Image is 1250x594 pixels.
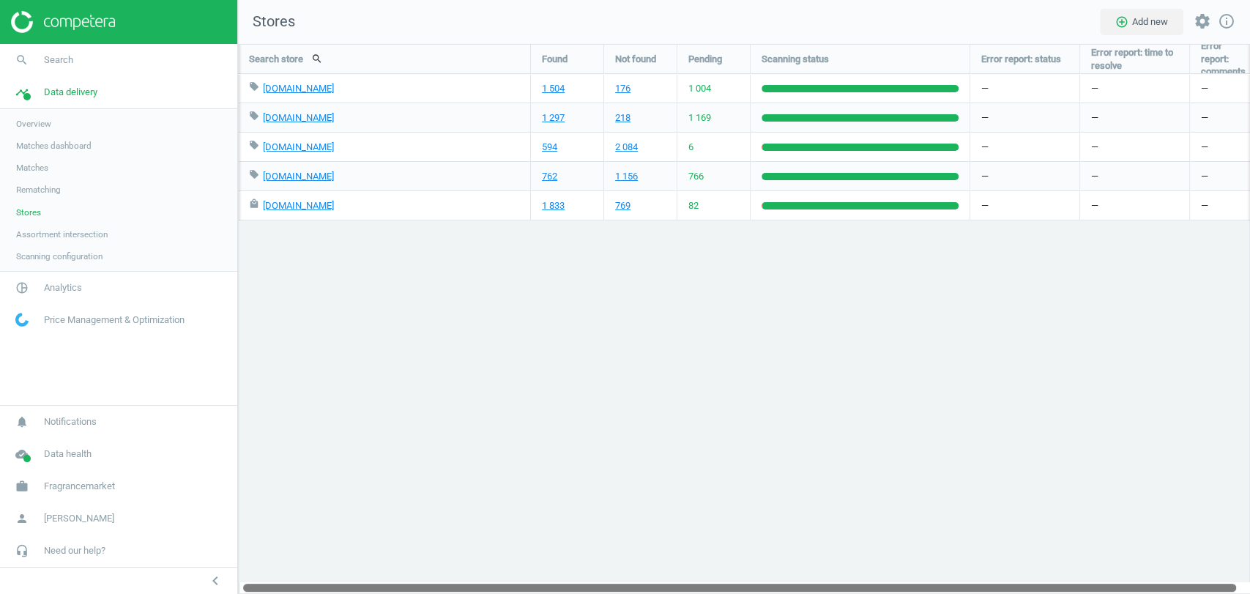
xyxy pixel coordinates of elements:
span: Overview [16,118,51,130]
span: Rematching [16,184,61,196]
span: Fragrancemarket [44,480,115,493]
img: ajHJNr6hYgQAAAAASUVORK5CYII= [11,11,115,33]
a: 594 [542,141,557,154]
a: 769 [615,199,630,212]
span: Notifications [44,415,97,428]
i: cloud_done [8,440,36,468]
i: local_offer [249,111,259,121]
span: Scanning configuration [16,250,103,262]
span: Analytics [44,281,82,294]
i: chevron_left [207,572,224,590]
a: 1 504 [542,82,565,95]
a: [DOMAIN_NAME] [263,83,334,94]
a: info_outline [1218,12,1235,31]
span: Error report: status [981,53,1061,66]
span: — [1091,82,1098,95]
span: 1 004 [688,82,711,95]
span: Assortment intersection [16,229,108,240]
span: Found [542,53,568,66]
i: pie_chart_outlined [8,274,36,302]
i: timeline [8,78,36,106]
span: Price Management & Optimization [44,313,185,327]
i: local_offer [249,140,259,150]
a: 1 156 [615,170,638,183]
button: chevron_left [197,571,234,590]
span: Data health [44,448,92,461]
span: — [1091,111,1098,125]
a: 2 084 [615,141,638,154]
div: — [970,74,1079,103]
div: Search store [238,45,530,73]
button: settings [1187,6,1218,37]
i: headset_mic [8,537,36,565]
div: — [970,162,1079,190]
i: notifications [8,408,36,436]
a: [DOMAIN_NAME] [263,171,334,182]
span: — [1091,170,1098,183]
span: 6 [688,141,693,154]
span: — [1091,199,1098,212]
div: — [970,103,1079,132]
span: Stores [16,207,41,218]
a: 176 [615,82,630,95]
button: search [303,46,331,71]
i: person [8,505,36,532]
i: local_offer [249,169,259,179]
span: Error report: time to resolve [1091,46,1178,73]
span: — [1091,141,1098,154]
i: local_offer [249,81,259,92]
a: [DOMAIN_NAME] [263,141,334,152]
span: 82 [688,199,699,212]
i: add_circle_outline [1115,15,1128,29]
a: 218 [615,111,630,125]
span: Matches dashboard [16,140,92,152]
div: — [970,133,1079,161]
i: settings [1194,12,1211,30]
a: [DOMAIN_NAME] [263,112,334,123]
span: Search [44,53,73,67]
span: Not found [615,53,656,66]
i: work [8,472,36,500]
span: Matches [16,162,48,174]
span: [PERSON_NAME] [44,512,114,525]
span: Stores [238,12,295,32]
img: wGWNvw8QSZomAAAAABJRU5ErkJggg== [15,313,29,327]
span: Pending [688,53,722,66]
i: info_outline [1218,12,1235,30]
a: [DOMAIN_NAME] [263,200,334,211]
i: search [8,46,36,74]
a: 762 [542,170,557,183]
span: 766 [688,170,704,183]
span: Need our help? [44,544,105,557]
a: 1 297 [542,111,565,125]
button: add_circle_outlineAdd new [1100,9,1183,35]
span: Data delivery [44,86,97,99]
a: 1 833 [542,199,565,212]
div: — [970,191,1079,220]
span: Scanning status [762,53,829,66]
span: 1 169 [688,111,711,125]
i: local_mall [249,198,259,209]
